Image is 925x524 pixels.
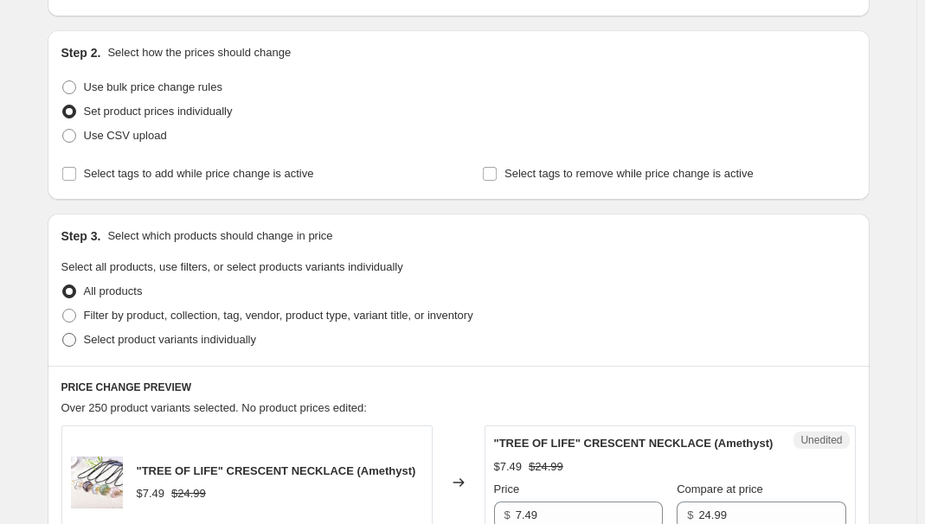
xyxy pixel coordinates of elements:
[84,105,233,118] span: Set product prices individually
[61,44,101,61] h2: Step 2.
[107,44,291,61] p: Select how the prices should change
[84,167,314,180] span: Select tags to add while price change is active
[84,80,222,93] span: Use bulk price change rules
[61,227,101,245] h2: Step 3.
[61,380,856,394] h6: PRICE CHANGE PREVIEW
[504,167,754,180] span: Select tags to remove while price change is active
[84,309,473,322] span: Filter by product, collection, tag, vendor, product type, variant title, or inventory
[137,464,416,477] span: "TREE OF LIFE" CRESCENT NECKLACE (Amethyst)
[61,260,403,273] span: Select all products, use filters, or select products variants individually
[137,485,165,502] div: $7.49
[504,508,511,521] span: $
[677,482,763,495] span: Compare at price
[494,482,520,495] span: Price
[71,457,123,508] img: product-image-1527200860_1080x_699e67f4-8337-420a-ac56-c22ff5889f84_80x.jpg
[494,458,523,476] div: $7.49
[84,129,167,142] span: Use CSV upload
[84,284,143,297] span: All products
[107,227,332,245] p: Select which products should change in price
[800,433,842,447] span: Unedited
[494,437,774,450] span: "TREE OF LIFE" CRESCENT NECKLACE (Amethyst)
[687,508,693,521] span: $
[61,401,367,414] span: Over 250 product variants selected. No product prices edited:
[171,485,206,502] strike: $24.99
[84,333,256,346] span: Select product variants individually
[529,458,563,476] strike: $24.99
